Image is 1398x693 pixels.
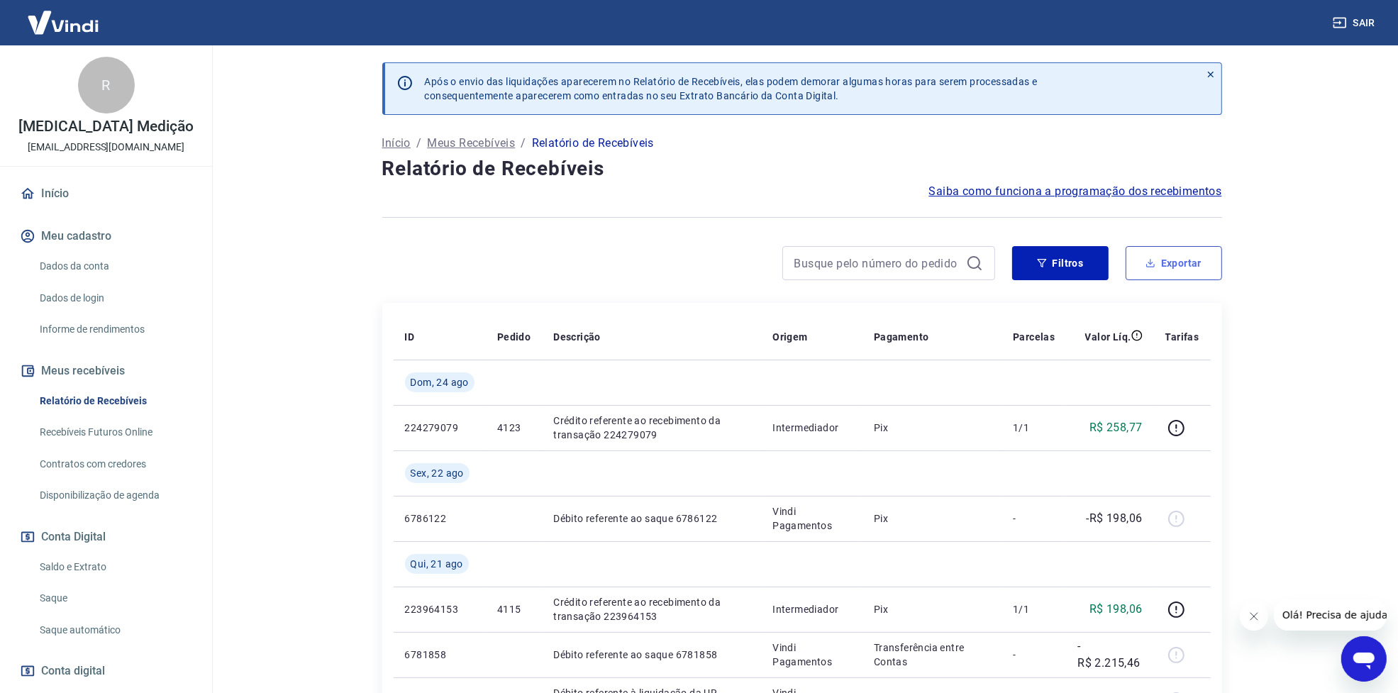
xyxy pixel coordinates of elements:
[9,10,119,21] span: Olá! Precisa de ajuda?
[772,641,851,669] p: Vindi Pagamentos
[772,602,851,616] p: Intermediador
[929,183,1222,200] a: Saiba como funciona a programação dos recebimentos
[416,135,421,152] p: /
[34,315,195,344] a: Informe de rendimentos
[405,511,475,526] p: 6786122
[17,521,195,553] button: Conta Digital
[1089,601,1143,618] p: R$ 198,06
[1165,330,1199,344] p: Tarifas
[1240,602,1268,631] iframe: Fechar mensagem
[1013,648,1055,662] p: -
[532,135,654,152] p: Relatório de Recebíveis
[34,450,195,479] a: Contratos com credores
[521,135,526,152] p: /
[1087,510,1143,527] p: -R$ 198,06
[874,330,929,344] p: Pagamento
[1274,599,1387,631] iframe: Mensagem da empresa
[1126,246,1222,280] button: Exportar
[411,466,464,480] span: Sex, 22 ago
[772,421,851,435] p: Intermediador
[78,57,135,113] div: R
[772,504,851,533] p: Vindi Pagamentos
[497,421,531,435] p: 4123
[34,284,195,313] a: Dados de login
[405,330,415,344] p: ID
[794,253,960,274] input: Busque pelo número do pedido
[34,553,195,582] a: Saldo e Extrato
[1013,330,1055,344] p: Parcelas
[553,595,750,623] p: Crédito referente ao recebimento da transação 223964153
[553,648,750,662] p: Débito referente ao saque 6781858
[1013,511,1055,526] p: -
[34,252,195,281] a: Dados da conta
[17,655,195,687] a: Conta digital
[34,481,195,510] a: Disponibilização de agenda
[382,155,1222,183] h4: Relatório de Recebíveis
[1089,419,1143,436] p: R$ 258,77
[411,557,463,571] span: Qui, 21 ago
[34,418,195,447] a: Recebíveis Futuros Online
[405,602,475,616] p: 223964153
[1341,636,1387,682] iframe: Botão para abrir a janela de mensagens
[17,355,195,387] button: Meus recebíveis
[874,511,990,526] p: Pix
[405,648,475,662] p: 6781858
[1013,602,1055,616] p: 1/1
[874,421,990,435] p: Pix
[874,602,990,616] p: Pix
[17,221,195,252] button: Meu cadastro
[553,511,750,526] p: Débito referente ao saque 6786122
[772,330,807,344] p: Origem
[34,584,195,613] a: Saque
[425,74,1038,103] p: Após o envio das liquidações aparecerem no Relatório de Recebíveis, elas podem demorar algumas ho...
[497,330,531,344] p: Pedido
[411,375,469,389] span: Dom, 24 ago
[382,135,411,152] a: Início
[1013,421,1055,435] p: 1/1
[1330,10,1381,36] button: Sair
[41,661,105,681] span: Conta digital
[34,616,195,645] a: Saque automático
[405,421,475,435] p: 224279079
[28,140,184,155] p: [EMAIL_ADDRESS][DOMAIN_NAME]
[497,602,531,616] p: 4115
[553,330,601,344] p: Descrição
[18,119,194,134] p: [MEDICAL_DATA] Medição
[1077,638,1142,672] p: -R$ 2.215,46
[553,414,750,442] p: Crédito referente ao recebimento da transação 224279079
[874,641,990,669] p: Transferência entre Contas
[17,178,195,209] a: Início
[34,387,195,416] a: Relatório de Recebíveis
[427,135,515,152] a: Meus Recebíveis
[1085,330,1131,344] p: Valor Líq.
[1012,246,1109,280] button: Filtros
[17,1,109,44] img: Vindi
